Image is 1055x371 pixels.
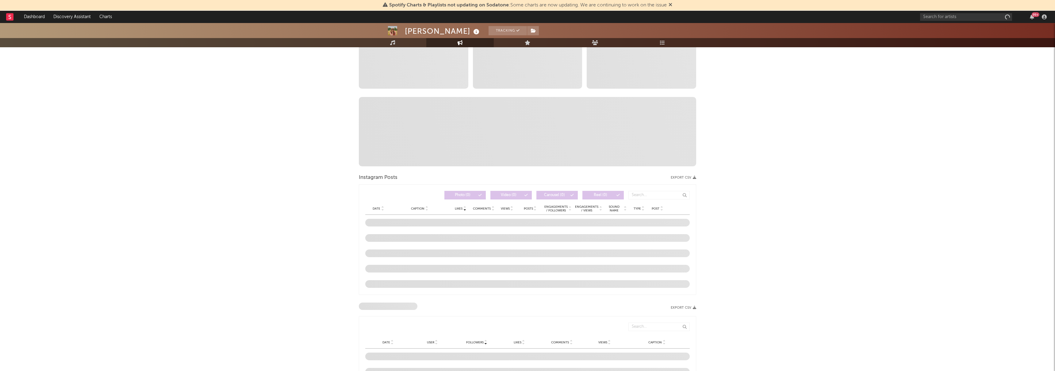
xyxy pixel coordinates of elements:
[489,26,527,35] button: Tracking
[514,341,521,344] span: Likes
[494,193,523,197] span: Video ( 0 )
[405,26,481,36] div: [PERSON_NAME]
[455,207,462,211] span: Likes
[95,11,116,23] a: Charts
[536,191,578,199] button: Carousel(0)
[671,306,696,310] button: Export CSV
[382,341,390,344] span: Date
[575,205,599,212] span: Engagements / Views
[490,191,532,199] button: Video(0)
[444,191,486,199] button: Photo(0)
[466,341,484,344] span: Followers
[669,3,672,8] span: Dismiss
[648,341,662,344] span: Caption
[1030,14,1034,19] button: 99+
[427,341,434,344] span: User
[389,3,509,8] span: Spotify Charts & Playlists not updating on Sodatone
[373,207,380,211] span: Date
[551,341,569,344] span: Comments
[411,207,424,211] span: Caption
[586,193,615,197] span: Reel ( 0 )
[628,323,690,331] input: Search...
[628,191,690,199] input: Search...
[540,193,569,197] span: Carousel ( 0 )
[544,205,568,212] span: Engagements / Followers
[359,174,397,181] span: Instagram Posts
[20,11,49,23] a: Dashboard
[473,207,491,211] span: Comments
[49,11,95,23] a: Discovery Assistant
[501,207,510,211] span: Views
[1032,12,1039,17] div: 99 +
[598,341,607,344] span: Views
[605,205,623,212] span: Sound Name
[652,207,659,211] span: Post
[359,303,417,310] span: Top Instagram Mentions
[920,13,1012,21] input: Search for artists
[671,176,696,180] button: Export CSV
[634,207,641,211] span: Type
[448,193,477,197] span: Photo ( 0 )
[524,207,533,211] span: Posts
[389,3,667,8] span: : Some charts are now updating. We are continuing to work on the issue
[582,191,624,199] button: Reel(0)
